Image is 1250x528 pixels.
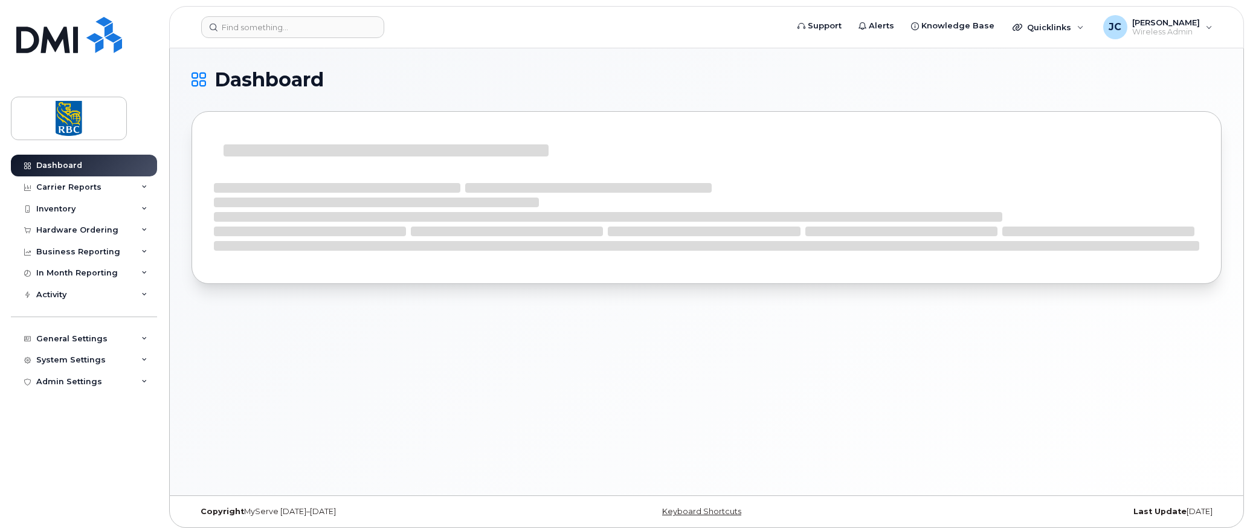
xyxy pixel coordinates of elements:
strong: Copyright [201,507,244,516]
div: MyServe [DATE]–[DATE] [192,507,535,517]
div: [DATE] [878,507,1222,517]
span: Dashboard [214,71,324,89]
strong: Last Update [1133,507,1187,516]
a: Keyboard Shortcuts [662,507,741,516]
